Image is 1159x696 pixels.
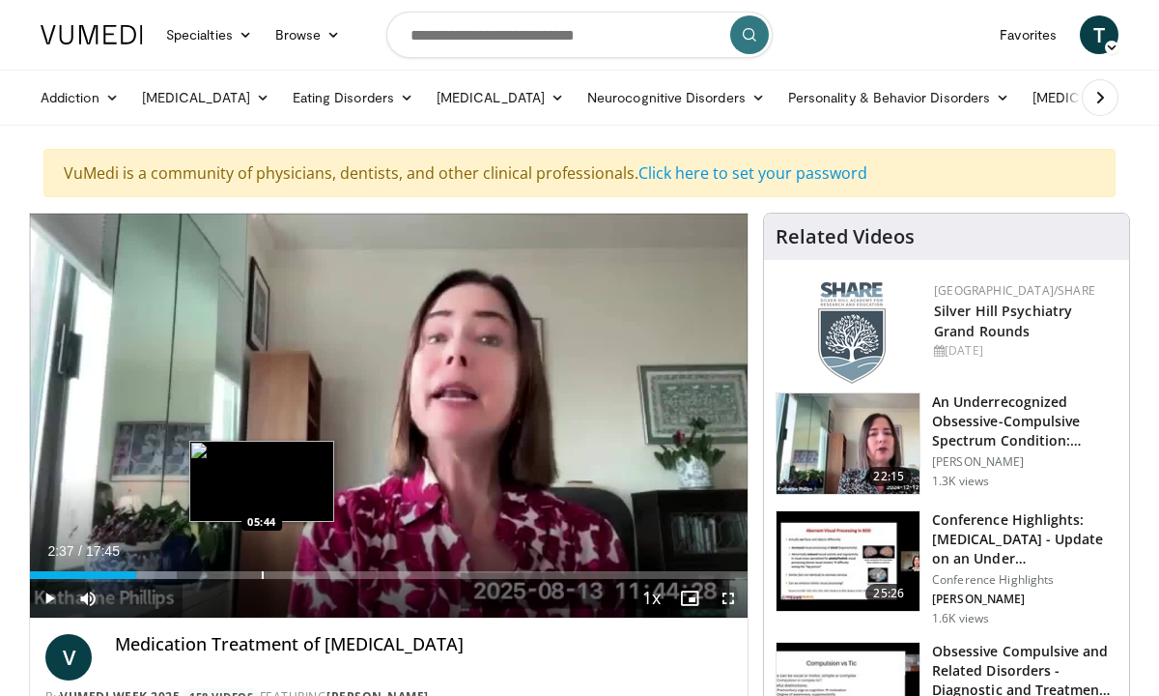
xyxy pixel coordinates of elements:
a: Addiction [29,78,130,117]
a: Eating Disorders [281,78,425,117]
p: Conference Highlights [932,572,1117,588]
div: VuMedi is a community of physicians, dentists, and other clinical professionals. [43,149,1116,197]
a: [MEDICAL_DATA] [130,78,281,117]
p: [PERSON_NAME] [932,454,1117,470]
button: Mute [69,579,107,618]
a: Browse [264,15,353,54]
img: VuMedi Logo [41,25,143,44]
a: Silver Hill Psychiatry Grand Rounds [934,302,1072,340]
span: 25:26 [865,584,912,603]
a: T [1080,15,1118,54]
a: 25:26 Conference Highlights: [MEDICAL_DATA] - Update on an Under… Conference Highlights [PERSON_N... [776,510,1117,626]
span: 17:45 [86,543,120,559]
h3: Conference Highlights: [MEDICAL_DATA] - Update on an Under… [932,510,1117,568]
h4: Medication Treatment of [MEDICAL_DATA] [115,634,732,655]
img: 9f16e963-74a6-4de5-bbd7-8be3a642d08b.150x105_q85_crop-smart_upscale.jpg [777,511,919,612]
a: Specialties [155,15,264,54]
span: / [78,543,82,559]
p: [PERSON_NAME] [932,592,1117,607]
a: [GEOGRAPHIC_DATA]/SHARE [934,282,1095,299]
button: Fullscreen [709,579,748,618]
img: f8aaeb6d-318f-4fcf-bd1d-54ce21f29e87.png.150x105_q85_autocrop_double_scale_upscale_version-0.2.png [818,282,886,384]
span: 2:37 [47,543,73,559]
input: Search topics, interventions [386,12,773,58]
img: d46add6d-6fd9-4c62-8e3b-7019dc31b867.150x105_q85_crop-smart_upscale.jpg [777,393,919,494]
button: Play [30,579,69,618]
a: [MEDICAL_DATA] [425,78,576,117]
a: Personality & Behavior Disorders [777,78,1021,117]
p: 1.3K views [932,474,989,489]
a: Click here to set your password [638,162,867,184]
a: 22:15 An Underrecognized Obsessive-Compulsive Spectrum Condition: Olfactor… [PERSON_NAME] 1.3K views [776,392,1117,495]
div: Progress Bar [30,571,748,579]
h4: Related Videos [776,225,915,248]
button: Enable picture-in-picture mode [670,579,709,618]
a: Favorites [988,15,1068,54]
span: 22:15 [865,467,912,486]
a: Neurocognitive Disorders [576,78,777,117]
video-js: Video Player [30,214,748,619]
a: V [45,634,92,681]
button: Playback Rate [632,579,670,618]
p: 1.6K views [932,611,989,626]
div: [DATE] [934,342,1114,360]
h3: An Underrecognized Obsessive-Compulsive Spectrum Condition: Olfactor… [932,392,1117,450]
img: image.jpeg [189,441,334,522]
